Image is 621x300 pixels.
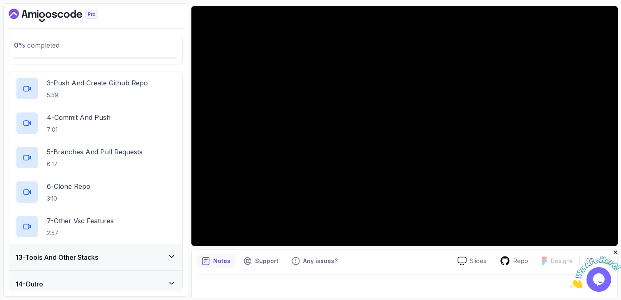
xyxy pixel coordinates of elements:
[16,146,176,169] button: 5-Branches And Pull Requests6:17
[551,257,573,265] p: Designs
[47,126,110,134] p: 7:01
[47,147,143,157] p: 5 - Branches And Pull Requests
[16,252,98,262] h3: 13 - Tools And Other Stacks
[213,257,230,265] p: Notes
[16,77,176,100] button: 3-Push And Create Github Repo5:59
[47,195,90,203] p: 3:10
[47,112,110,122] p: 4 - Commit And Push
[16,215,176,238] button: 7-Other Vsc Features2:57
[16,181,176,204] button: 6-Clone Repo3:10
[197,254,235,268] button: notes button
[470,257,486,265] p: Slides
[513,257,528,265] p: Repo
[16,112,176,135] button: 4-Commit And Push7:01
[47,216,114,226] p: 7 - Other Vsc Features
[255,257,278,265] p: Support
[47,160,143,168] p: 6:17
[47,229,114,237] p: 2:57
[570,249,621,288] iframe: chat widget
[303,257,338,265] p: Any issues?
[47,91,148,99] p: 5:59
[191,6,618,246] iframe: 6 - Test with Coverage
[14,41,25,49] span: 0 %
[47,78,148,88] p: 3 - Push And Create Github Repo
[451,256,493,265] a: Slides
[9,9,117,22] a: Dashboard
[9,271,182,297] button: 14-Outro
[287,254,343,268] button: Feedback button
[14,41,60,49] span: completed
[493,256,535,266] a: Repo
[47,181,90,191] p: 6 - Clone Repo
[16,279,43,289] h3: 14 - Outro
[239,254,283,268] button: Support button
[9,244,182,270] button: 13-Tools And Other Stacks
